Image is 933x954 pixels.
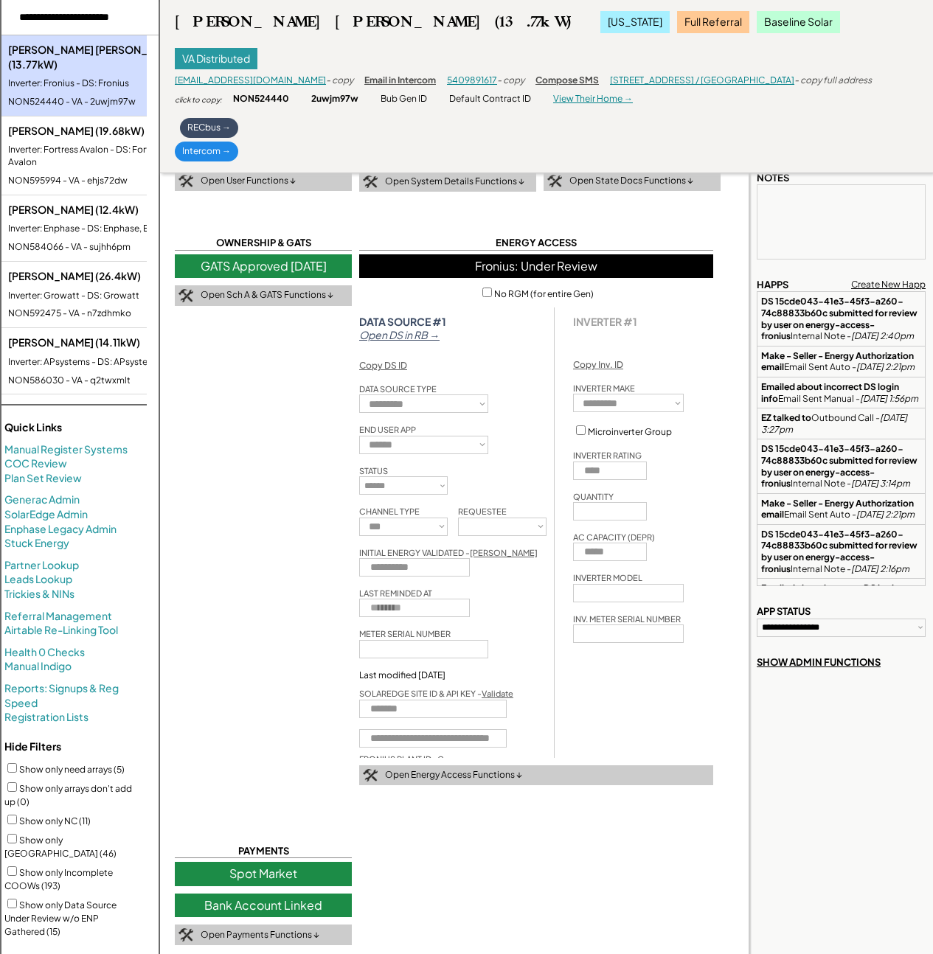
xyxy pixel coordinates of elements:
a: SolarEdge Admin [4,507,88,522]
label: Show only NC (11) [19,815,91,826]
div: OWNERSHIP & GATS [175,236,352,250]
label: Microinverter Group [588,426,672,437]
div: INVERTER RATING [573,450,642,461]
div: [PERSON_NAME] (14.11kW) [8,335,189,350]
a: Health 0 Checks [4,645,85,660]
em: [DATE] 3:14pm [851,478,910,489]
div: [PERSON_NAME] Mayor (6.09kW) [8,402,189,417]
u: Validate [482,689,513,698]
div: click to copy: [175,94,222,105]
div: [PERSON_NAME] (12.4kW) [8,203,189,217]
div: INITIAL ENERGY VALIDATED - [359,547,538,558]
div: Open Sch A & GATS Functions ↓ [201,289,333,302]
div: Internal Note - [761,443,921,489]
div: - copy [326,74,353,87]
label: Show only Incomplete COOWs (193) [4,867,113,891]
div: Quick Links [4,420,152,435]
div: Inverter: Fortress Avalon - DS: Fortress Avalon [8,144,189,169]
div: INVERTER #1 [573,315,637,328]
img: tool-icon.png [178,289,193,302]
div: NON584066 - VA - sujhh6pm [8,241,189,254]
strong: Hide Filters [4,739,61,753]
div: Email Sent Auto - [761,350,921,373]
strong: Emailed about incorrect DS login info [761,381,901,404]
em: [DATE] 2:16pm [851,563,909,574]
div: PAYMENTS [175,844,352,858]
div: REQUESTEE [458,506,507,517]
div: END USER APP [359,424,416,435]
a: Registration Lists [4,710,89,725]
img: tool-icon.png [547,175,562,188]
strong: Make - Seller - Energy Authorization email [761,498,915,520]
a: Trickies & NINs [4,587,74,602]
div: Internal Note - [761,529,921,574]
u: [PERSON_NAME] [470,548,538,557]
div: Full Referral [677,11,749,33]
label: Show only need arrays (5) [19,764,125,775]
div: Email Sent Auto - [761,498,921,520]
div: INVERTER MODEL [573,572,642,583]
em: [DATE] 2:21pm [856,361,915,372]
div: [PERSON_NAME] [PERSON_NAME] (13.77kW) [8,43,189,72]
div: Open Energy Access Functions ↓ [385,769,522,781]
div: Open System Details Functions ↓ [385,175,524,188]
div: VA Distributed [175,48,257,70]
div: Inverter: Enphase - DS: Enphase, EG4 [8,223,189,235]
div: Inverter: Growatt - DS: Growatt [8,290,189,302]
img: tool-icon.png [363,769,378,782]
div: GATS Approved [DATE] [175,254,352,278]
a: Enphase Legacy Admin [4,522,117,537]
em: [DATE] 2:21pm [856,509,915,520]
div: Baseline Solar [757,11,840,33]
div: Spot Market [175,862,352,885]
div: INVERTER MAKE [573,383,635,394]
div: Inverter: Fronius - DS: Fronius [8,77,189,90]
div: APP STATUS [757,605,811,618]
div: HAPPS [757,278,788,291]
em: [DATE] 1:56pm [860,393,918,404]
div: Open State Docs Functions ↓ [569,175,693,187]
div: NON595994 - VA - ehjs72dw [8,175,189,187]
strong: DS 15cde043-41e3-45f3-a260-74c88833b60c submitted for review by user on energy-access-fronius [761,529,919,574]
div: Fronius: Under Review [359,254,713,278]
div: LAST REMINDED AT [359,588,432,599]
div: METER SERIAL NUMBER [359,628,451,639]
div: NON524440 - VA - 2uwjm97w [8,96,189,108]
label: Show only Data Source Under Review w/o ENP Gathered (15) [4,899,117,937]
div: Inverter: APsystems - DS: APsystems [8,356,189,369]
div: 2uwjm97w [311,93,358,105]
strong: Make - Seller - Energy Authorization email [761,350,915,373]
div: [PERSON_NAME] [PERSON_NAME] (13.77kW) [175,13,571,31]
a: Manual Register Systems [4,442,128,457]
div: Email Sent Manual - [761,381,921,404]
a: 5409891617 [447,74,497,86]
div: Compose SMS [535,74,599,87]
div: Create New Happ [851,279,926,291]
div: ENERGY ACCESS [359,236,713,250]
a: Partner Lookup [4,558,79,573]
div: [PERSON_NAME] (26.4kW) [8,269,189,284]
a: [EMAIL_ADDRESS][DOMAIN_NAME] [175,74,326,86]
div: QUANTITY [573,491,614,502]
div: Last modified [DATE] [359,669,445,681]
div: NON524440 [233,93,289,105]
em: [DATE] 3:27pm [761,412,909,435]
a: Leads Lookup [4,572,72,587]
div: SOLAREDGE SITE ID & API KEY - [359,688,513,699]
div: Email Sent Manual - [761,582,921,605]
strong: EZ talked to [761,412,811,423]
div: Default Contract ID [449,93,531,105]
div: [US_STATE] [600,11,670,33]
div: Copy DS ID [359,360,407,372]
strong: DS 15cde043-41e3-45f3-a260-74c88833b60c submitted for review by user on energy-access-fronius [761,443,919,489]
div: Open Payments Functions ↓ [201,929,319,941]
div: NON586030 - VA - q2twxmlt [8,375,189,387]
div: - copy full address [794,74,872,87]
div: INV. METER SERIAL NUMBER [573,613,681,624]
div: CHANNEL TYPE [359,506,420,517]
div: SHOW ADMIN FUNCTIONS [757,655,881,669]
strong: DS 15cde043-41e3-45f3-a260-74c88833b60c submitted for review by user on energy-access-fronius [761,296,919,341]
div: Open User Functions ↓ [201,175,296,187]
strong: DATA SOURCE #1 [359,315,446,328]
img: tool-icon.png [363,175,378,189]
